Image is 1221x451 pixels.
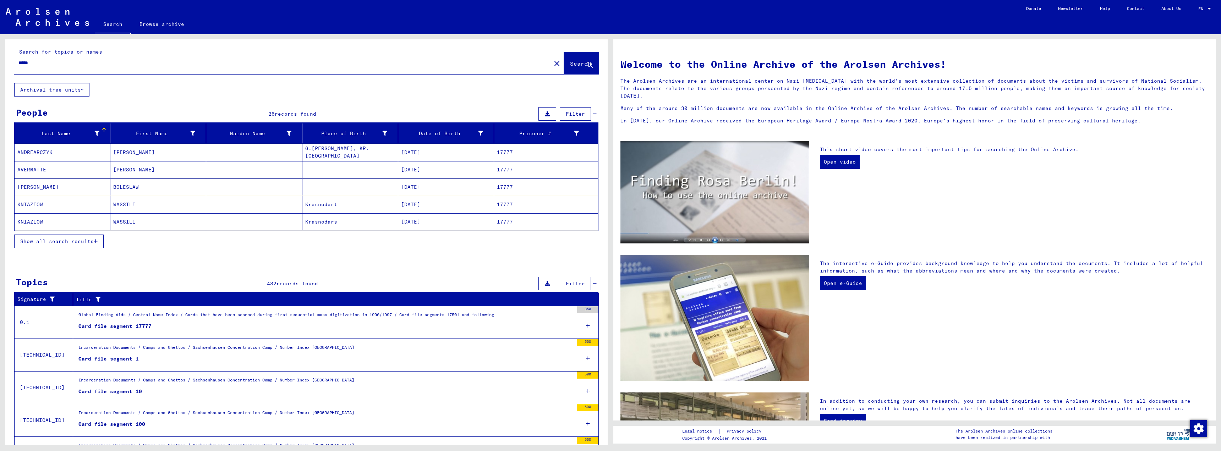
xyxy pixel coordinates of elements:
p: The Arolsen Archives online collections [956,428,1052,434]
mat-header-cell: Date of Birth [398,123,494,143]
p: The Arolsen Archives are an international center on Nazi [MEDICAL_DATA] with the world’s most ext... [620,77,1209,100]
div: 500 [577,372,598,379]
div: Last Name [17,130,99,137]
div: Maiden Name [209,128,302,139]
mat-header-cell: Maiden Name [206,123,302,143]
mat-icon: close [553,59,561,68]
mat-label: Search for topics or names [19,49,102,55]
span: 482 [267,280,276,287]
p: Copyright © Arolsen Archives, 2021 [682,435,770,441]
div: 350 [577,306,598,313]
p: have been realized in partnership with [956,434,1052,441]
mat-cell: [PERSON_NAME] [110,161,206,178]
td: [TECHNICAL_ID] [15,404,73,436]
a: Open e-Guide [820,276,866,290]
p: In addition to conducting your own research, you can submit inquiries to the Arolsen Archives. No... [820,397,1209,412]
mat-cell: [PERSON_NAME] [110,144,206,161]
img: yv_logo.png [1165,425,1192,443]
span: records found [275,111,316,117]
mat-cell: G.[PERSON_NAME], KR. [GEOGRAPHIC_DATA] [302,144,398,161]
mat-cell: [PERSON_NAME] [15,178,110,196]
img: Change consent [1190,420,1207,437]
span: records found [276,280,318,287]
p: This short video covers the most important tips for searching the Online Archive. [820,146,1209,153]
div: Maiden Name [209,130,291,137]
mat-cell: 17777 [494,178,598,196]
mat-cell: 17777 [494,196,598,213]
div: Prisoner # [497,130,579,137]
mat-cell: [DATE] [398,196,494,213]
p: Many of the around 30 million documents are now available in the Online Archive of the Arolsen Ar... [620,105,1209,112]
div: | [682,428,770,435]
button: Filter [560,107,591,121]
mat-cell: WASSILI [110,196,206,213]
p: In [DATE], our Online Archive received the European Heritage Award / Europa Nostra Award 2020, Eu... [620,117,1209,125]
div: Date of Birth [401,128,494,139]
td: [TECHNICAL_ID] [15,339,73,371]
mat-cell: AVERMATTE [15,161,110,178]
mat-cell: KNIAZIOW [15,213,110,230]
button: Filter [560,277,591,290]
img: Arolsen_neg.svg [6,8,89,26]
div: Card file segment 17777 [78,323,152,330]
div: Card file segment 1 [78,355,139,363]
div: Date of Birth [401,130,483,137]
div: 500 [577,404,598,411]
mat-cell: WASSILI [110,213,206,230]
mat-cell: [DATE] [398,213,494,230]
mat-cell: [DATE] [398,178,494,196]
div: Prisoner # [497,128,590,139]
a: Privacy policy [721,428,770,435]
div: Last Name [17,128,110,139]
div: 500 [577,437,598,444]
mat-header-cell: Prisoner # [494,123,598,143]
div: Title [76,294,590,305]
mat-cell: KNIAZIOW [15,196,110,213]
td: 0.1 [15,306,73,339]
a: Browse archive [131,16,193,33]
span: 26 [268,111,275,117]
div: People [16,106,48,119]
img: eguide.jpg [620,255,809,381]
mat-cell: [DATE] [398,161,494,178]
mat-cell: [DATE] [398,144,494,161]
div: Topics [16,276,48,288]
div: Incarceration Documents / Camps and Ghettos / Sachsenhausen Concentration Camp / Number Index [GE... [78,344,354,354]
div: Incarceration Documents / Camps and Ghettos / Sachsenhausen Concentration Camp / Number Index [GE... [78,409,354,419]
span: Search [570,60,591,67]
img: video.jpg [620,141,809,244]
div: Signature [17,296,64,303]
p: The interactive e-Guide provides background knowledge to help you understand the documents. It in... [820,260,1209,275]
a: Legal notice [682,428,718,435]
mat-header-cell: Place of Birth [302,123,398,143]
a: Open video [820,155,860,169]
a: Search [95,16,131,34]
div: First Name [113,128,206,139]
div: Title [76,296,581,303]
mat-cell: Krasnodart [302,196,398,213]
h1: Welcome to the Online Archive of the Arolsen Archives! [620,57,1209,72]
div: Global Finding Aids / Central Name Index / Cards that have been scanned during first sequential m... [78,312,494,321]
span: Show all search results [20,238,94,244]
td: [TECHNICAL_ID] [15,371,73,404]
div: Incarceration Documents / Camps and Ghettos / Sachsenhausen Concentration Camp / Number Index [GE... [78,377,354,387]
a: Send inquiry [820,414,866,428]
mat-cell: BOLESLAW [110,178,206,196]
mat-header-cell: Last Name [15,123,110,143]
div: Place of Birth [305,130,387,137]
mat-cell: 17777 [494,161,598,178]
mat-header-cell: First Name [110,123,206,143]
div: Place of Birth [305,128,398,139]
mat-cell: ANDREARCZYK [15,144,110,161]
mat-cell: 17777 [494,213,598,230]
span: Filter [566,111,585,117]
mat-cell: Krasnodars [302,213,398,230]
div: Card file segment 100 [78,420,145,428]
span: Filter [566,280,585,287]
button: Show all search results [14,235,104,248]
button: Clear [550,56,564,70]
div: First Name [113,130,195,137]
button: Archival tree units [14,83,89,97]
span: EN [1198,6,1206,11]
div: 500 [577,339,598,346]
